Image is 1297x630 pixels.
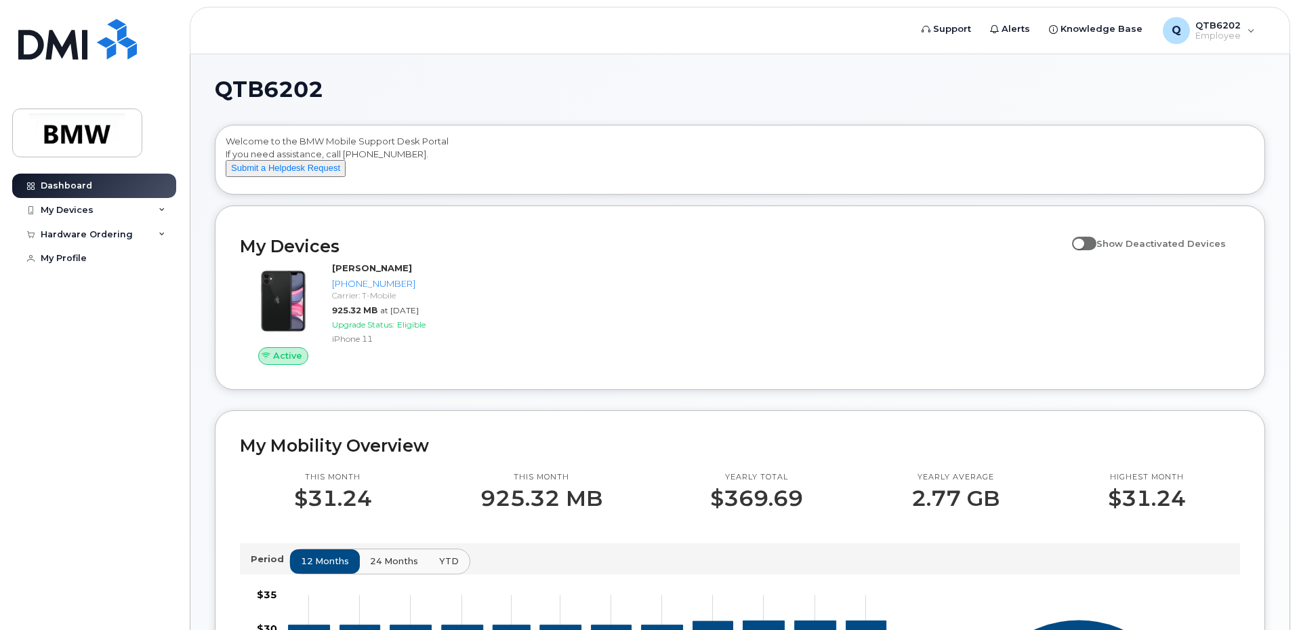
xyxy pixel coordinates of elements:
p: This month [294,472,372,483]
p: $369.69 [710,486,803,511]
div: [PHONE_NUMBER] [332,277,472,290]
span: 24 months [370,555,418,568]
input: Show Deactivated Devices [1072,231,1083,241]
p: 2.77 GB [911,486,1000,511]
a: Submit a Helpdesk Request [226,162,346,173]
span: Show Deactivated Devices [1096,238,1226,249]
button: Submit a Helpdesk Request [226,160,346,177]
img: iPhone_11.jpg [251,269,316,334]
h2: My Devices [240,236,1065,256]
p: This month [480,472,602,483]
h2: My Mobility Overview [240,435,1240,456]
p: $31.24 [294,486,372,511]
span: 925.32 MB [332,305,377,315]
p: $31.24 [1108,486,1186,511]
p: Yearly average [911,472,1000,483]
span: Eligible [397,319,426,330]
span: Active [273,349,302,362]
strong: [PERSON_NAME] [332,262,412,273]
div: iPhone 11 [332,333,472,344]
tspan: $35 [257,589,277,601]
span: QTB6202 [215,79,323,100]
span: at [DATE] [380,305,419,315]
p: Highest month [1108,472,1186,483]
p: Period [251,553,289,566]
div: Carrier: T-Mobile [332,290,472,301]
a: Active[PERSON_NAME][PHONE_NUMBER]Carrier: T-Mobile925.32 MBat [DATE]Upgrade Status:EligibleiPhone 11 [240,262,478,365]
span: Upgrade Status: [332,319,394,330]
div: Welcome to the BMW Mobile Support Desk Portal If you need assistance, call [PHONE_NUMBER]. [226,135,1254,189]
p: Yearly total [710,472,803,483]
span: YTD [439,555,459,568]
p: 925.32 MB [480,486,602,511]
